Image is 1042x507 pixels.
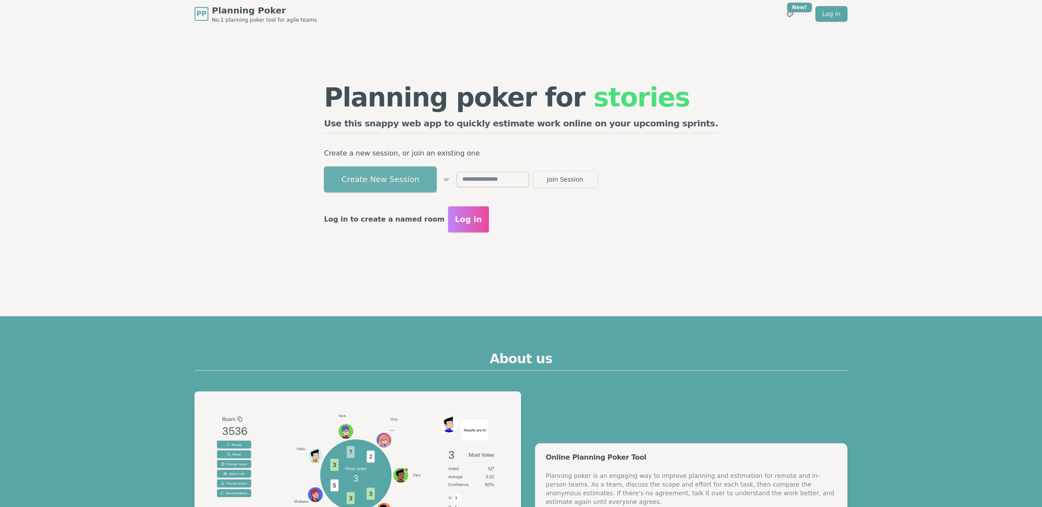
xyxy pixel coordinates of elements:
a: PPPlanning PokerNo.1 planning poker tool for agile teams [195,4,317,23]
span: No.1 planning poker tool for agile teams [212,17,317,23]
button: New! [782,6,798,22]
h1: Planning poker for [324,84,718,110]
button: Join Session [533,171,598,188]
span: or [444,176,449,183]
h2: Use this snappy web app to quickly estimate work online on your upcoming sprints. [324,117,718,133]
div: New! [787,3,812,12]
button: Log in [448,206,489,232]
button: Create New Session [324,166,437,192]
h2: About us [195,351,847,371]
div: Online Planning Poker Tool [546,454,837,461]
span: stories [594,82,690,113]
div: Planning poker is an engaging way to improve planning and estimation for remote and in-person tea... [546,471,837,506]
p: Log in to create a named room [324,213,445,225]
p: Create a new session, or join an existing one [324,147,718,159]
span: Planning Poker [212,4,317,17]
span: PP [196,9,206,19]
span: Log in [455,213,482,225]
a: Log in [815,6,847,22]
